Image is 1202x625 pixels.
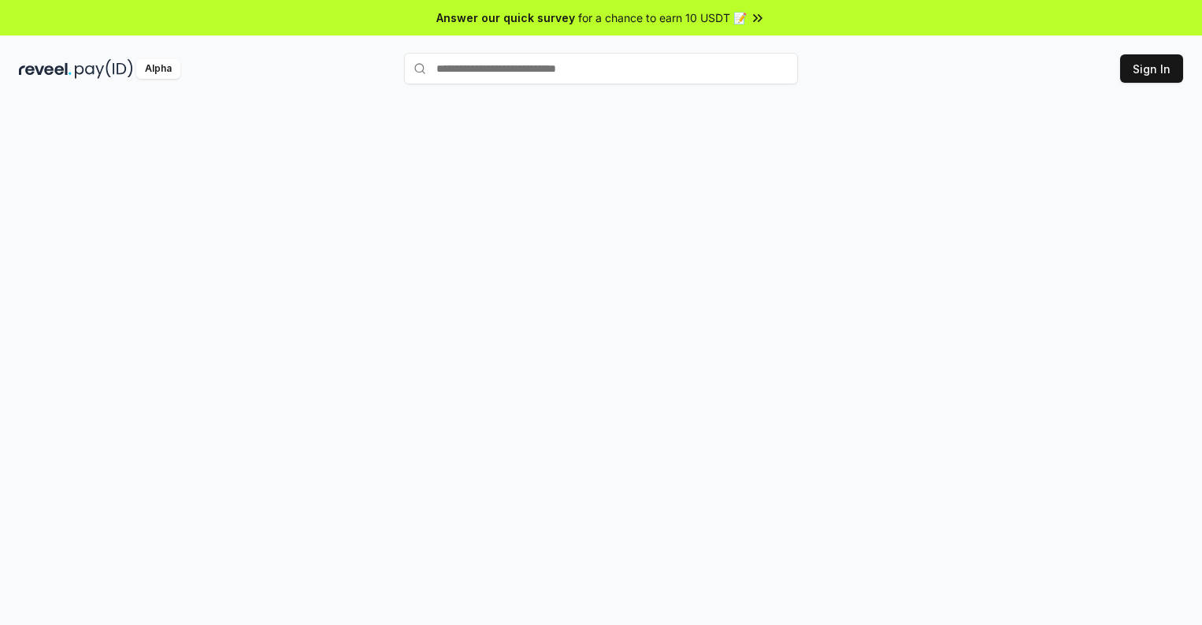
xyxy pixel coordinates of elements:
[436,9,575,26] span: Answer our quick survey
[75,59,133,79] img: pay_id
[578,9,747,26] span: for a chance to earn 10 USDT 📝
[19,59,72,79] img: reveel_dark
[136,59,180,79] div: Alpha
[1120,54,1183,83] button: Sign In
